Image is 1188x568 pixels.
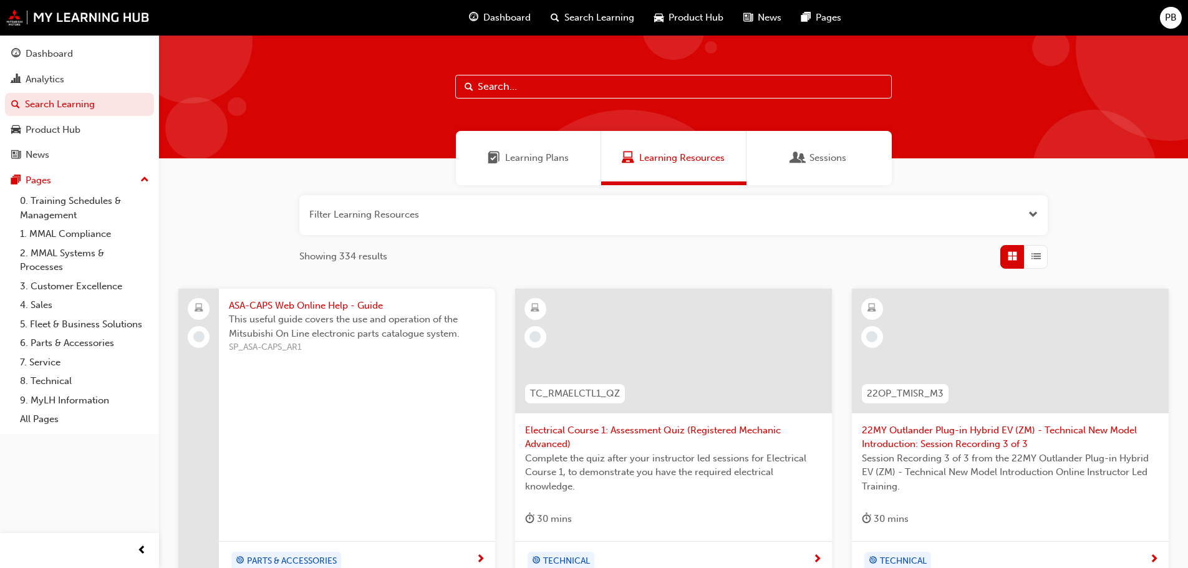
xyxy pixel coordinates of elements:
a: Learning ResourcesLearning Resources [601,131,746,185]
span: 22MY Outlander Plug-in Hybrid EV (ZM) - Technical New Model Introduction: Session Recording 3 of 3 [862,423,1159,451]
span: search-icon [551,10,559,26]
a: Dashboard [5,42,154,65]
a: 6. Parts & Accessories [15,334,154,353]
a: News [5,143,154,166]
button: Pages [5,169,154,192]
a: Learning PlansLearning Plans [456,131,601,185]
div: News [26,148,49,162]
span: SP_ASA-CAPS_AR1 [229,340,485,355]
a: 3. Customer Excellence [15,277,154,296]
span: guage-icon [11,49,21,60]
span: search-icon [11,99,20,110]
span: prev-icon [137,543,147,559]
div: Dashboard [26,47,73,61]
span: pages-icon [801,10,811,26]
span: learningResourceType_ELEARNING-icon [531,301,539,317]
span: List [1031,249,1041,264]
span: duration-icon [862,511,871,527]
span: Search Learning [564,11,634,25]
span: Learning Resources [639,151,725,165]
span: Sessions [792,151,804,165]
span: Showing 334 results [299,249,387,264]
a: 7. Service [15,353,154,372]
span: Complete the quiz after your instructor led sessions for Electrical Course 1, to demonstrate you ... [525,451,822,494]
span: next-icon [476,554,485,566]
a: 0. Training Schedules & Management [15,191,154,224]
span: This useful guide covers the use and operation of the Mitsubishi On Line electronic parts catalog... [229,312,485,340]
span: Learning Resources [622,151,634,165]
span: guage-icon [469,10,478,26]
a: 2. MMAL Systems & Processes [15,244,154,277]
span: News [758,11,781,25]
button: PB [1160,7,1182,29]
span: car-icon [654,10,664,26]
span: Grid [1008,249,1017,264]
div: Analytics [26,72,64,87]
span: car-icon [11,125,21,136]
span: Learning Plans [505,151,569,165]
span: Electrical Course 1: Assessment Quiz (Registered Mechanic Advanced) [525,423,822,451]
a: Product Hub [5,118,154,142]
div: 30 mins [525,511,572,527]
span: Pages [816,11,841,25]
span: Sessions [809,151,846,165]
a: guage-iconDashboard [459,5,541,31]
div: 30 mins [862,511,909,527]
span: news-icon [11,150,21,161]
span: pages-icon [11,175,21,186]
span: laptop-icon [195,301,203,317]
span: Product Hub [669,11,723,25]
a: 5. Fleet & Business Solutions [15,315,154,334]
span: 22OP_TMISR_M3 [867,387,944,401]
a: search-iconSearch Learning [541,5,644,31]
img: mmal [6,9,150,26]
a: news-iconNews [733,5,791,31]
span: learningRecordVerb_NONE-icon [193,331,205,342]
span: TC_RMAELCTL1_QZ [530,387,620,401]
input: Search... [455,75,892,99]
span: ASA-CAPS Web Online Help - Guide [229,299,485,313]
a: pages-iconPages [791,5,851,31]
span: Search [465,80,473,94]
a: 1. MMAL Compliance [15,224,154,244]
span: learningRecordVerb_NONE-icon [529,331,541,342]
div: Pages [26,173,51,188]
span: Learning Plans [488,151,500,165]
a: Analytics [5,68,154,91]
span: Dashboard [483,11,531,25]
a: Search Learning [5,93,154,116]
button: Open the filter [1028,208,1038,222]
span: up-icon [140,172,149,188]
span: learningResourceType_ELEARNING-icon [867,301,876,317]
span: duration-icon [525,511,534,527]
a: 4. Sales [15,296,154,315]
span: news-icon [743,10,753,26]
span: PB [1165,11,1177,25]
a: SessionsSessions [746,131,892,185]
span: next-icon [813,554,822,566]
button: DashboardAnalyticsSearch LearningProduct HubNews [5,40,154,169]
span: learningRecordVerb_NONE-icon [866,331,877,342]
a: 8. Technical [15,372,154,391]
a: car-iconProduct Hub [644,5,733,31]
span: next-icon [1149,554,1159,566]
span: Session Recording 3 of 3 from the 22MY Outlander Plug-in Hybrid EV (ZM) - Technical New Model Int... [862,451,1159,494]
a: 9. MyLH Information [15,391,154,410]
span: chart-icon [11,74,21,85]
div: Product Hub [26,123,80,137]
a: All Pages [15,410,154,429]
